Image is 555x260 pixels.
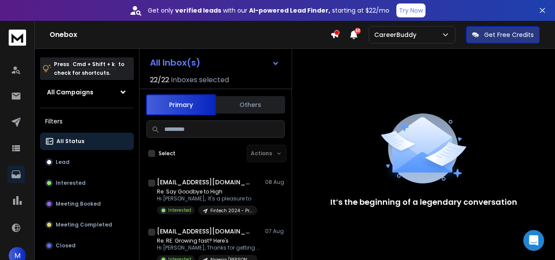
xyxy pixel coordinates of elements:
[40,174,134,192] button: Interested
[171,75,229,85] h3: Inboxes selected
[148,6,389,15] p: Get only with our starting at $22/mo
[40,216,134,233] button: Meeting Completed
[374,30,420,39] p: CareerBuddy
[523,230,544,251] div: Open Intercom Messenger
[150,58,200,67] h1: All Inbox(s)
[216,95,285,114] button: Others
[396,3,425,17] button: Try Now
[56,242,76,249] p: Closed
[249,6,330,15] strong: AI-powered Lead Finder,
[330,196,517,208] p: It’s the beginning of a legendary conversation
[466,26,540,43] button: Get Free Credits
[143,54,286,71] button: All Inbox(s)
[175,6,221,15] strong: verified leads
[40,237,134,254] button: Closed
[157,195,257,202] p: Hi [PERSON_NAME], It's a pleasure to
[54,60,124,77] p: Press to check for shortcuts.
[157,188,257,195] p: Re: Say Goodbye to High
[40,115,134,127] h3: Filters
[157,227,253,236] h1: [EMAIL_ADDRESS][DOMAIN_NAME]
[146,94,216,115] button: Primary
[355,28,361,34] span: 50
[265,179,285,186] p: 08 Aug
[168,207,191,213] p: Interested
[47,88,93,97] h1: All Campaigns
[210,207,252,214] p: Fintech 2024 - Promise
[40,195,134,213] button: Meeting Booked
[50,30,330,40] h1: Onebox
[9,30,26,46] img: logo
[40,83,134,101] button: All Campaigns
[40,133,134,150] button: All Status
[157,237,261,244] p: Re: RE: Growing fast? Here's
[71,59,116,69] span: Cmd + Shift + k
[159,150,176,157] label: Select
[56,138,84,145] p: All Status
[56,180,86,187] p: Interested
[56,159,70,166] p: Lead
[484,30,534,39] p: Get Free Credits
[157,178,253,187] h1: [EMAIL_ADDRESS][DOMAIN_NAME]
[399,6,423,15] p: Try Now
[265,228,285,235] p: 07 Aug
[157,244,261,251] p: Hi [PERSON_NAME], Thanks for getting back
[56,221,112,228] p: Meeting Completed
[40,153,134,171] button: Lead
[56,200,101,207] p: Meeting Booked
[150,75,169,85] span: 22 / 22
